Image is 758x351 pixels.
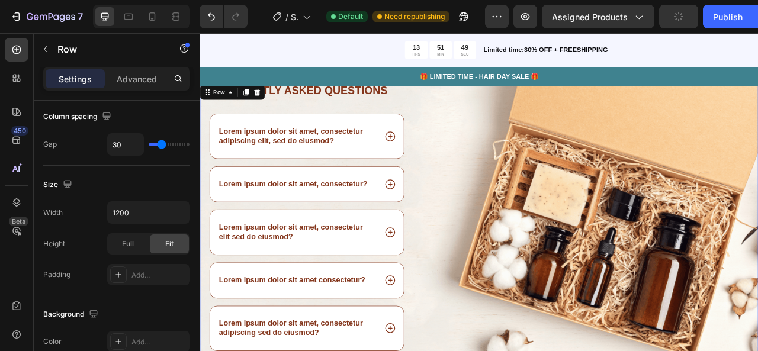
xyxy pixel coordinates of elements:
[43,307,101,323] div: Background
[5,5,88,28] button: 7
[15,70,34,80] div: Row
[552,11,628,23] span: Assigned Products
[11,126,28,136] div: 450
[200,5,248,28] div: Undo/Redo
[24,241,223,266] p: Lorem ipsum dolor sit amet, consectetur elit sed do eiusmod?
[285,11,288,23] span: /
[108,202,189,223] input: Auto
[384,11,445,22] span: Need republishing
[165,239,174,249] span: Fit
[131,337,187,347] div: Add...
[57,42,158,56] p: Row
[9,217,28,226] div: Beta
[703,5,753,28] button: Publish
[43,207,63,218] div: Width
[43,177,75,193] div: Size
[338,11,363,22] span: Default
[24,186,213,198] p: Lorem ipsum dolor sit amet, consectetur?
[43,139,57,150] div: Gap
[291,11,298,23] span: Shopify Original Product Template
[43,336,62,347] div: Color
[200,33,758,351] iframe: Design area
[713,11,743,23] div: Publish
[117,73,157,85] p: Advanced
[24,119,223,144] p: Lorem ipsum dolor sit amet, consectetur adipiscing elit, sed do eiusmod?
[108,134,143,155] input: Auto
[43,239,65,249] div: Height
[361,15,709,28] p: Limited time:30% OFF + FREESHIPPING
[78,9,83,24] p: 7
[131,270,187,281] div: Add...
[1,49,709,62] p: 🎁 LIMITED TIME - HAIR DAY SALE 🎁
[12,63,261,83] h2: Frequently asked questions
[24,308,211,321] p: Lorem ipsum dolor sit amet consectetur?
[122,239,134,249] span: Full
[59,73,92,85] p: Settings
[43,269,70,280] div: Padding
[43,109,114,125] div: Column spacing
[542,5,654,28] button: Assigned Products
